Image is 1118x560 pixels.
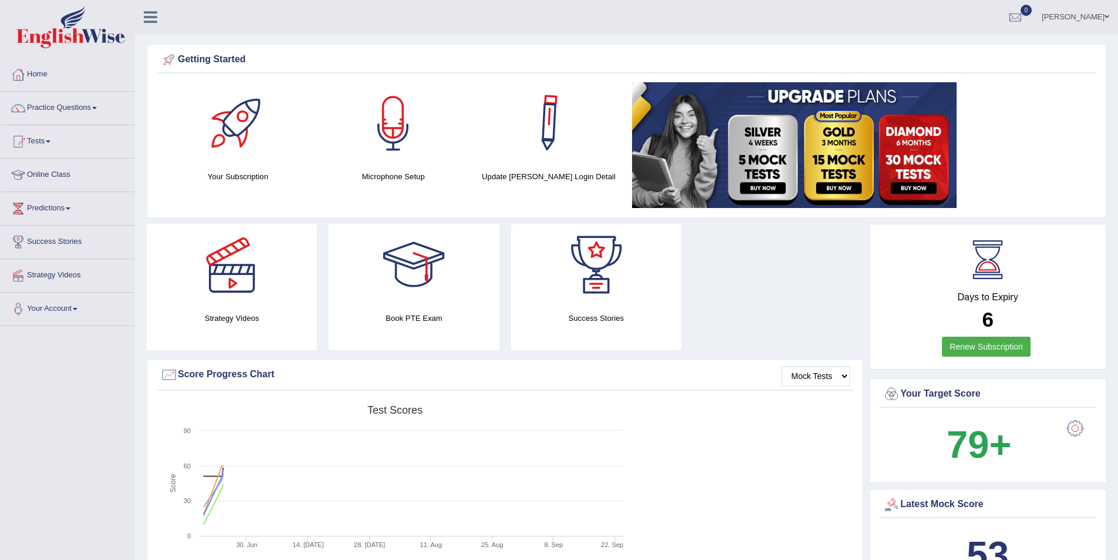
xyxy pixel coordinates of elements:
[160,366,850,384] div: Score Progress Chart
[1,226,134,255] a: Success Stories
[477,170,621,183] h4: Update [PERSON_NAME] Login Detail
[883,385,1093,403] div: Your Target Score
[293,541,324,548] tspan: 14. [DATE]
[601,541,623,548] tspan: 22. Sep
[1,192,134,222] a: Predictions
[511,312,681,324] h4: Success Stories
[147,312,317,324] h4: Strategy Videos
[322,170,465,183] h4: Microphone Setup
[1021,5,1032,16] span: 0
[947,423,1011,466] b: 79+
[184,497,191,504] text: 30
[632,82,957,208] img: small5.jpg
[166,170,310,183] h4: Your Subscription
[481,541,503,548] tspan: 25. Aug
[883,292,1093,303] h4: Days to Expiry
[982,308,993,331] b: 6
[1,58,134,88] a: Home
[187,532,191,539] text: 0
[184,462,191,470] text: 60
[544,541,563,548] tspan: 8. Sep
[329,312,499,324] h4: Book PTE Exam
[883,496,1093,514] div: Latest Mock Score
[184,427,191,434] text: 90
[1,259,134,289] a: Strategy Videos
[160,51,1093,69] div: Getting Started
[169,474,177,493] tspan: Score
[942,337,1031,357] a: Renew Subscription
[1,92,134,121] a: Practice Questions
[367,404,423,416] tspan: Test scores
[354,541,385,548] tspan: 28. [DATE]
[420,541,441,548] tspan: 11. Aug
[1,125,134,155] a: Tests
[236,541,257,548] tspan: 30. Jun
[1,159,134,188] a: Online Class
[1,293,134,322] a: Your Account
